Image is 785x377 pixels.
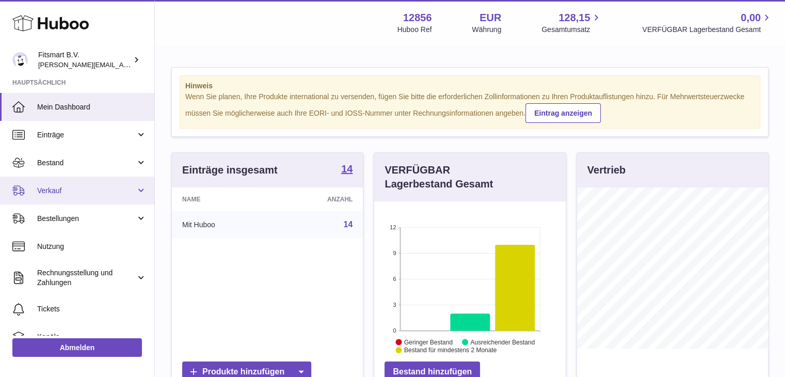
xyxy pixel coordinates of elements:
h3: Vertrieb [587,163,626,177]
span: [PERSON_NAME][EMAIL_ADDRESS][DOMAIN_NAME] [38,60,207,69]
span: Tickets [37,304,147,314]
strong: Hinweis [185,81,755,91]
a: 0,00 VERFÜGBAR Lagerbestand Gesamt [642,11,773,35]
strong: 14 [341,164,353,174]
a: Abmelden [12,338,142,357]
span: 128,15 [558,11,590,25]
text: Geringer Bestand [404,338,453,345]
a: 14 [344,220,353,229]
text: Ausreichender Bestand [471,338,535,345]
a: 14 [341,164,353,176]
div: Huboo Ref [397,25,432,35]
span: Verkauf [37,186,136,196]
span: 0,00 [741,11,761,25]
div: Fitsmart B.V. [38,50,131,70]
span: Nutzung [37,242,147,252]
span: Einträge [37,130,136,140]
img: jonathan@leaderoo.com [12,52,28,68]
a: 128,15 Gesamtumsatz [541,11,602,35]
td: Mit Huboo [172,211,275,238]
div: Währung [472,25,502,35]
text: Bestand für mindestens 2 Monate [404,347,497,354]
span: Kanäle [37,332,147,342]
strong: 12856 [403,11,432,25]
h3: VERFÜGBAR Lagerbestand Gesamt [385,163,519,191]
text: 0 [393,327,396,334]
span: Gesamtumsatz [541,25,602,35]
strong: EUR [479,11,501,25]
span: VERFÜGBAR Lagerbestand Gesamt [642,25,773,35]
th: Name [172,187,275,211]
h3: Einträge insgesamt [182,163,278,177]
span: Rechnungsstellung und Zahlungen [37,268,136,288]
text: 9 [393,250,396,256]
text: 3 [393,302,396,308]
span: Mein Dashboard [37,102,147,112]
th: Anzahl [275,187,363,211]
div: Wenn Sie planen, Ihre Produkte international zu versenden, fügen Sie bitte die erforderlichen Zol... [185,92,755,123]
a: Eintrag anzeigen [525,103,601,123]
text: 12 [390,224,396,230]
text: 6 [393,276,396,282]
span: Bestellungen [37,214,136,224]
span: Bestand [37,158,136,168]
